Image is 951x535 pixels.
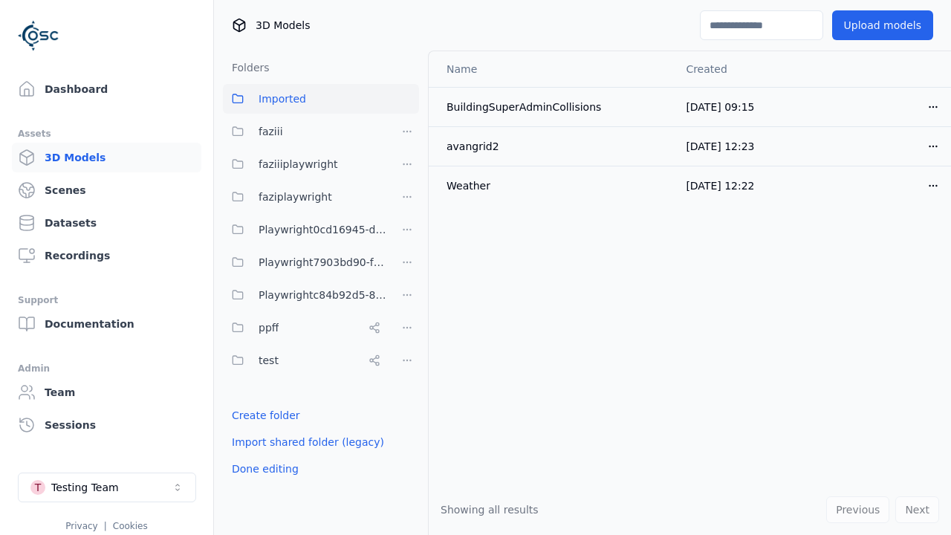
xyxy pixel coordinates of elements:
[674,51,813,87] th: Created
[259,319,279,337] span: ppff
[223,455,308,482] button: Done editing
[12,175,201,205] a: Scenes
[223,60,270,75] h3: Folders
[232,408,300,423] a: Create folder
[259,188,332,206] span: faziplaywright
[12,309,201,339] a: Documentation
[18,125,195,143] div: Assets
[223,215,386,244] button: Playwright0cd16945-d24c-45f9-a8ba-c74193e3fd84
[223,346,386,375] button: test
[18,291,195,309] div: Support
[223,402,309,429] button: Create folder
[259,90,306,108] span: Imported
[18,473,196,502] button: Select a workspace
[259,253,386,271] span: Playwright7903bd90-f1ee-40e5-8689-7a943bbd43ef
[447,100,662,114] div: BuildingSuperAdminCollisions
[832,10,933,40] button: Upload models
[259,286,386,304] span: Playwrightc84b92d5-8e36-4125-828b-01a8435b3de3
[686,101,754,113] span: [DATE] 09:15
[259,221,386,239] span: Playwright0cd16945-d24c-45f9-a8ba-c74193e3fd84
[12,410,201,440] a: Sessions
[223,117,386,146] button: faziii
[12,143,201,172] a: 3D Models
[104,521,107,531] span: |
[18,15,59,56] img: Logo
[223,280,386,310] button: Playwrightc84b92d5-8e36-4125-828b-01a8435b3de3
[259,351,279,369] span: test
[441,504,539,516] span: Showing all results
[12,208,201,238] a: Datasets
[223,247,386,277] button: Playwright7903bd90-f1ee-40e5-8689-7a943bbd43ef
[256,18,310,33] span: 3D Models
[223,313,386,343] button: ppff
[447,178,662,193] div: Weather
[686,140,754,152] span: [DATE] 12:23
[12,74,201,104] a: Dashboard
[223,429,393,455] button: Import shared folder (legacy)
[232,435,384,450] a: Import shared folder (legacy)
[65,521,97,531] a: Privacy
[113,521,148,531] a: Cookies
[30,480,45,495] div: T
[447,139,662,154] div: avangrid2
[51,480,119,495] div: Testing Team
[223,84,419,114] button: Imported
[259,123,283,140] span: faziii
[12,241,201,270] a: Recordings
[429,51,674,87] th: Name
[259,155,338,173] span: faziiiplaywright
[12,377,201,407] a: Team
[223,182,386,212] button: faziplaywright
[18,360,195,377] div: Admin
[686,180,754,192] span: [DATE] 12:22
[223,149,386,179] button: faziiiplaywright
